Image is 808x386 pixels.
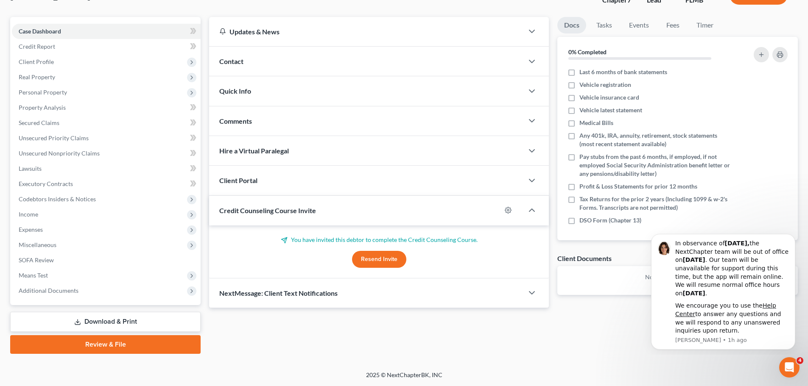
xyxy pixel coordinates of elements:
[579,106,642,114] span: Vehicle latest statement
[19,272,48,279] span: Means Test
[579,195,730,212] span: Tax Returns for the prior 2 years (Including 1099 & w-2's Forms. Transcripts are not permitted)
[690,17,720,33] a: Timer
[579,182,697,191] span: Profit & Loss Statements for prior 12 months
[19,73,55,81] span: Real Property
[579,131,730,148] span: Any 401k, IRA, annuity, retirement, stock statements (most recent statement available)
[219,176,257,184] span: Client Portal
[779,357,800,378] iframe: Intercom live chat
[19,180,73,187] span: Executory Contracts
[219,206,316,214] span: Credit Counseling Course Invite
[10,312,201,332] a: Download & Print
[219,236,539,244] p: You have invited this debtor to complete the Credit Counseling Course.
[219,117,252,125] span: Comments
[797,357,803,364] span: 4
[12,146,201,161] a: Unsecured Nonpriority Claims
[12,131,201,146] a: Unsecured Priority Claims
[219,27,513,36] div: Updates & News
[19,89,67,96] span: Personal Property
[19,28,61,35] span: Case Dashboard
[19,104,66,111] span: Property Analysis
[557,254,612,263] div: Client Documents
[12,24,201,39] a: Case Dashboard
[579,216,641,225] span: DSO Form (Chapter 13)
[564,273,791,281] p: No client documents yet.
[19,256,54,264] span: SOFA Review
[19,119,59,126] span: Secured Claims
[19,150,100,157] span: Unsecured Nonpriority Claims
[19,211,38,218] span: Income
[19,287,78,294] span: Additional Documents
[352,251,406,268] button: Resend Invite
[12,115,201,131] a: Secured Claims
[12,100,201,115] a: Property Analysis
[19,226,43,233] span: Expenses
[12,253,201,268] a: SOFA Review
[19,195,96,203] span: Codebtors Insiders & Notices
[579,68,667,76] span: Last 6 months of bank statements
[579,81,631,89] span: Vehicle registration
[12,176,201,192] a: Executory Contracts
[12,161,201,176] a: Lawsuits
[19,58,54,65] span: Client Profile
[557,17,586,33] a: Docs
[219,87,251,95] span: Quick Info
[10,335,201,354] a: Review & File
[19,43,55,50] span: Credit Report
[12,39,201,54] a: Credit Report
[19,241,56,248] span: Miscellaneous
[219,289,338,297] span: NextMessage: Client Text Notifications
[622,17,656,33] a: Events
[219,147,289,155] span: Hire a Virtual Paralegal
[19,134,89,142] span: Unsecured Priority Claims
[579,153,730,178] span: Pay stubs from the past 6 months, if employed, if not employed Social Security Administration ben...
[590,17,619,33] a: Tasks
[659,17,686,33] a: Fees
[579,93,639,102] span: Vehicle insurance card
[579,119,613,127] span: Medical Bills
[219,57,243,65] span: Contact
[568,48,607,56] strong: 0% Completed
[162,371,646,386] div: 2025 © NextChapterBK, INC
[638,226,808,355] iframe: Intercom notifications message
[19,165,42,172] span: Lawsuits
